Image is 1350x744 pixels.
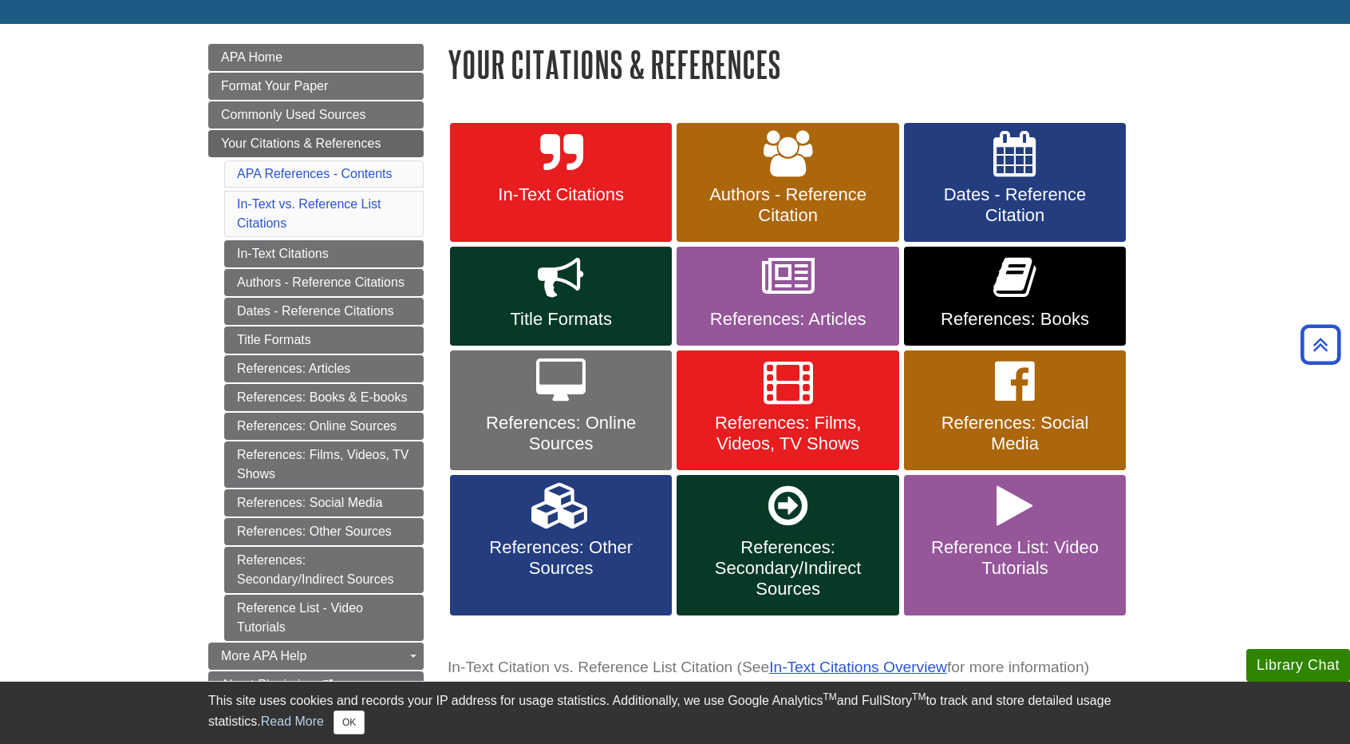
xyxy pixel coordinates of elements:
span: References: Other Sources [462,537,660,579]
span: Authors - Reference Citation [689,184,886,226]
a: In-Text vs. Reference List Citations [237,197,381,230]
a: About Plagiarism [208,671,424,698]
span: In-Text Citations [462,184,660,205]
a: In-Text Citations [224,240,424,267]
a: APA Home [208,44,424,71]
button: Library Chat [1246,649,1350,682]
span: Dates - Reference Citation [916,184,1114,226]
a: Authors - Reference Citations [224,269,424,296]
a: Reference List - Video Tutorials [224,595,424,641]
sup: TM [823,691,836,702]
span: APA Home [221,50,282,64]
span: References: Secondary/Indirect Sources [689,537,886,600]
span: References: Articles [689,309,886,330]
a: Title Formats [450,247,672,346]
span: References: Social Media [916,413,1114,454]
a: References: Social Media [904,350,1126,470]
a: Title Formats [224,326,424,354]
a: References: Films, Videos, TV Shows [224,441,424,488]
a: Dates - Reference Citation [904,123,1126,243]
a: Reference List: Video Tutorials [904,475,1126,615]
a: References: Films, Videos, TV Shows [677,350,898,470]
a: Format Your Paper [208,73,424,100]
button: Close [334,710,365,734]
span: More APA Help [221,649,306,663]
a: More APA Help [208,643,424,670]
span: Your Citations & References [221,137,381,150]
a: References: Online Sources [224,413,424,440]
span: Reference List: Video Tutorials [916,537,1114,579]
a: References: Secondary/Indirect Sources [224,547,424,593]
a: Dates - Reference Citations [224,298,424,325]
a: References: Other Sources [224,518,424,545]
a: In-Text Citations Overview [769,659,947,675]
a: Read More [261,714,324,728]
sup: TM [912,691,926,702]
a: References: Books & E-books [224,384,424,411]
a: References: Online Sources [450,350,672,470]
a: References: Secondary/Indirect Sources [677,475,898,615]
div: Guide Page Menu [208,44,424,698]
span: Format Your Paper [221,79,328,93]
span: Title Formats [462,309,660,330]
caption: In-Text Citation vs. Reference List Citation (See for more information) [448,650,1142,686]
span: References: Books [916,309,1114,330]
a: References: Articles [224,355,424,382]
h1: Your Citations & References [448,44,1142,85]
a: APA References - Contents [237,167,392,180]
span: References: Films, Videos, TV Shows [689,413,886,454]
a: In-Text Citations [450,123,672,243]
div: This site uses cookies and records your IP address for usage statistics. Additionally, we use Goo... [208,691,1142,734]
span: References: Online Sources [462,413,660,454]
span: Commonly Used Sources [221,108,365,121]
a: References: Books [904,247,1126,346]
a: Authors - Reference Citation [677,123,898,243]
a: Commonly Used Sources [208,101,424,129]
a: References: Social Media [224,489,424,516]
i: This link opens in a new window [321,680,334,691]
span: About Plagiarism [221,678,318,691]
a: Back to Top [1295,334,1346,355]
a: References: Other Sources [450,475,672,615]
a: References: Articles [677,247,898,346]
a: Your Citations & References [208,130,424,157]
